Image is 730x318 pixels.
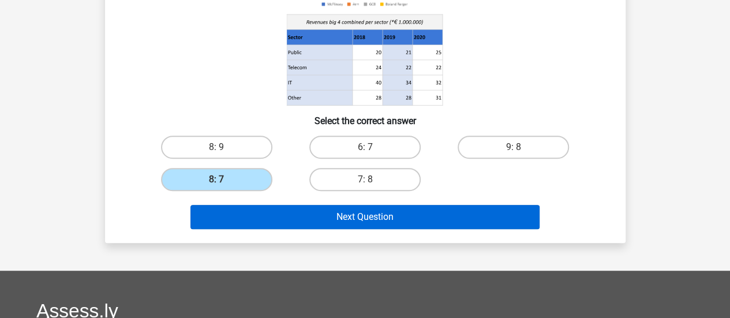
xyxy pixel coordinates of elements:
label: 8: 9 [161,136,272,159]
label: 8: 7 [161,168,272,191]
h6: Select the correct answer [123,106,607,126]
label: 9: 8 [458,136,569,159]
label: 7: 8 [309,168,421,191]
button: Next Question [190,205,540,229]
label: 6: 7 [309,136,421,159]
